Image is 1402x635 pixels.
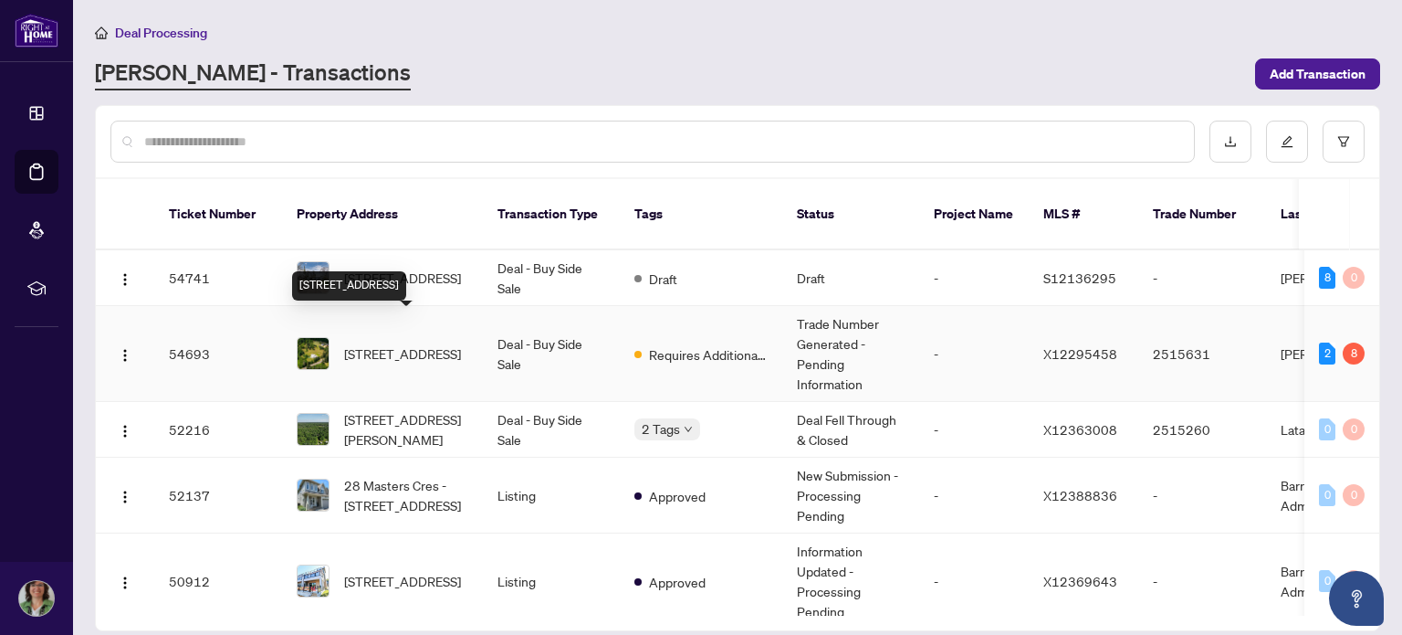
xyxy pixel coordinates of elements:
[1043,345,1117,362] span: X12295458
[649,269,677,289] span: Draft
[344,409,468,450] span: [STREET_ADDRESS][PERSON_NAME]
[154,458,282,534] td: 52137
[483,179,620,250] th: Transaction Type
[620,179,782,250] th: Tags
[282,179,483,250] th: Property Address
[298,566,329,597] img: thumbnail-img
[782,306,919,402] td: Trade Number Generated - Pending Information
[298,480,329,511] img: thumbnail-img
[1138,534,1266,630] td: -
[1266,121,1308,163] button: edit
[95,26,108,39] span: home
[1319,484,1335,506] div: 0
[110,415,140,444] button: Logo
[782,179,919,250] th: Status
[649,572,706,592] span: Approved
[292,271,406,301] div: [STREET_ADDRESS]
[1323,121,1365,163] button: filter
[118,424,132,439] img: Logo
[110,566,140,596] button: Logo
[919,179,1029,250] th: Project Name
[1138,179,1266,250] th: Trade Number
[1281,135,1293,148] span: edit
[154,250,282,306] td: 54741
[649,344,768,365] span: Requires Additional Docs
[1337,135,1350,148] span: filter
[1255,58,1380,90] button: Add Transaction
[483,402,620,458] td: Deal - Buy Side Sale
[1138,402,1266,458] td: 2515260
[95,58,411,90] a: [PERSON_NAME] - Transactions
[1043,487,1117,503] span: X12388836
[118,490,132,504] img: Logo
[1138,250,1266,306] td: -
[919,534,1029,630] td: -
[1043,421,1117,438] span: X12363008
[1043,270,1116,286] span: S12136295
[919,306,1029,402] td: -
[483,306,620,402] td: Deal - Buy Side Sale
[1343,343,1365,365] div: 8
[1224,135,1237,148] span: download
[344,571,461,591] span: [STREET_ADDRESS]
[1270,59,1365,89] span: Add Transaction
[1319,418,1335,440] div: 0
[483,534,620,630] td: Listing
[919,458,1029,534] td: -
[118,272,132,287] img: Logo
[298,338,329,369] img: thumbnail-img
[344,344,461,364] span: [STREET_ADDRESS]
[110,263,140,292] button: Logo
[782,402,919,458] td: Deal Fell Through & Closed
[1029,179,1138,250] th: MLS #
[118,576,132,590] img: Logo
[1319,343,1335,365] div: 2
[1319,267,1335,289] div: 8
[1043,573,1117,589] span: X12369643
[298,414,329,445] img: thumbnail-img
[782,250,919,306] td: Draft
[154,402,282,458] td: 52216
[1138,306,1266,402] td: 2515631
[483,458,620,534] td: Listing
[1138,458,1266,534] td: -
[154,179,282,250] th: Ticket Number
[115,25,207,41] span: Deal Processing
[1329,571,1384,626] button: Open asap
[154,534,282,630] td: 50912
[110,339,140,368] button: Logo
[1343,267,1365,289] div: 0
[344,475,468,515] span: 28 Masters Cres -[STREET_ADDRESS]
[118,348,132,363] img: Logo
[344,268,461,288] span: [STREET_ADDRESS]
[1343,484,1365,506] div: 0
[642,418,680,439] span: 2 Tags
[649,486,706,506] span: Approved
[15,14,58,48] img: logo
[782,534,919,630] td: Information Updated - Processing Pending
[1343,570,1365,592] div: 0
[1209,121,1251,163] button: download
[483,250,620,306] td: Deal - Buy Side Sale
[782,458,919,534] td: New Submission - Processing Pending
[298,262,329,293] img: thumbnail-img
[684,425,693,434] span: down
[19,581,54,616] img: Profile Icon
[1343,418,1365,440] div: 0
[110,481,140,510] button: Logo
[919,250,1029,306] td: -
[1319,570,1335,592] div: 0
[919,402,1029,458] td: -
[154,306,282,402] td: 54693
